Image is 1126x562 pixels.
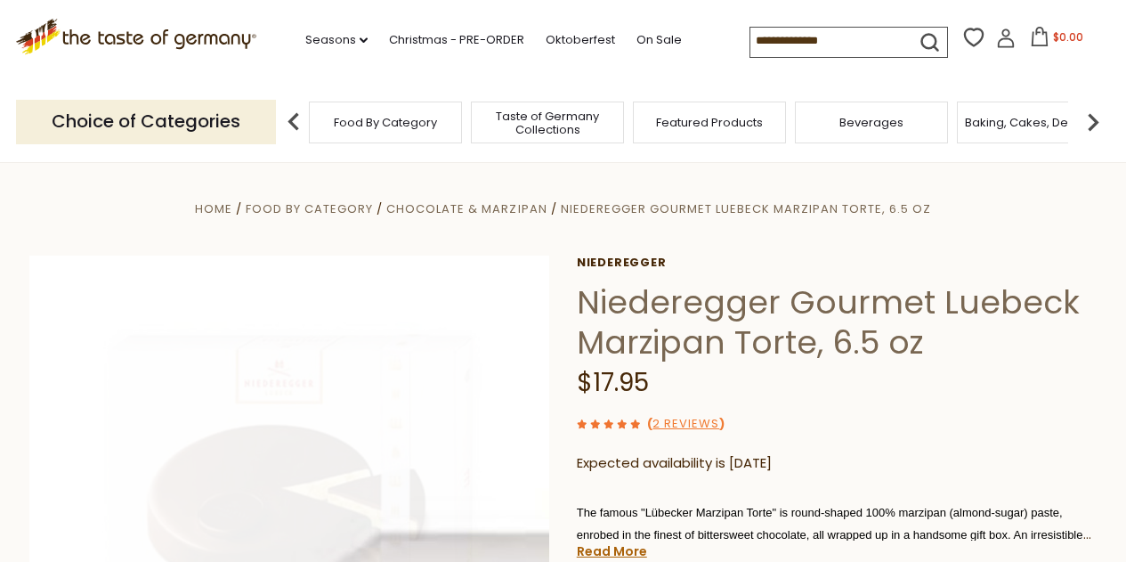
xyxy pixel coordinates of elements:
[1075,104,1111,140] img: next arrow
[577,542,647,560] a: Read More
[195,200,232,217] a: Home
[636,30,682,50] a: On Sale
[577,452,1098,475] p: Expected availability is [DATE]
[647,415,725,432] span: ( )
[839,116,903,129] a: Beverages
[276,104,312,140] img: previous arrow
[334,116,437,129] a: Food By Category
[546,30,615,50] a: Oktoberfest
[16,100,276,143] p: Choice of Categories
[476,110,619,136] a: Taste of Germany Collections
[656,116,763,129] a: Featured Products
[1053,29,1083,45] span: $0.00
[1019,27,1095,53] button: $0.00
[577,365,649,400] span: $17.95
[305,30,368,50] a: Seasons
[577,256,1098,270] a: Niederegger
[386,200,547,217] a: Chocolate & Marzipan
[577,282,1098,362] h1: Niederegger Gourmet Luebeck Marzipan Torte, 6.5 oz
[965,116,1103,129] a: Baking, Cakes, Desserts
[246,200,373,217] a: Food By Category
[561,200,931,217] a: Niederegger Gourmet Luebeck Marzipan Torte, 6.5 oz
[652,415,719,434] a: 2 Reviews
[389,30,524,50] a: Christmas - PRE-ORDER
